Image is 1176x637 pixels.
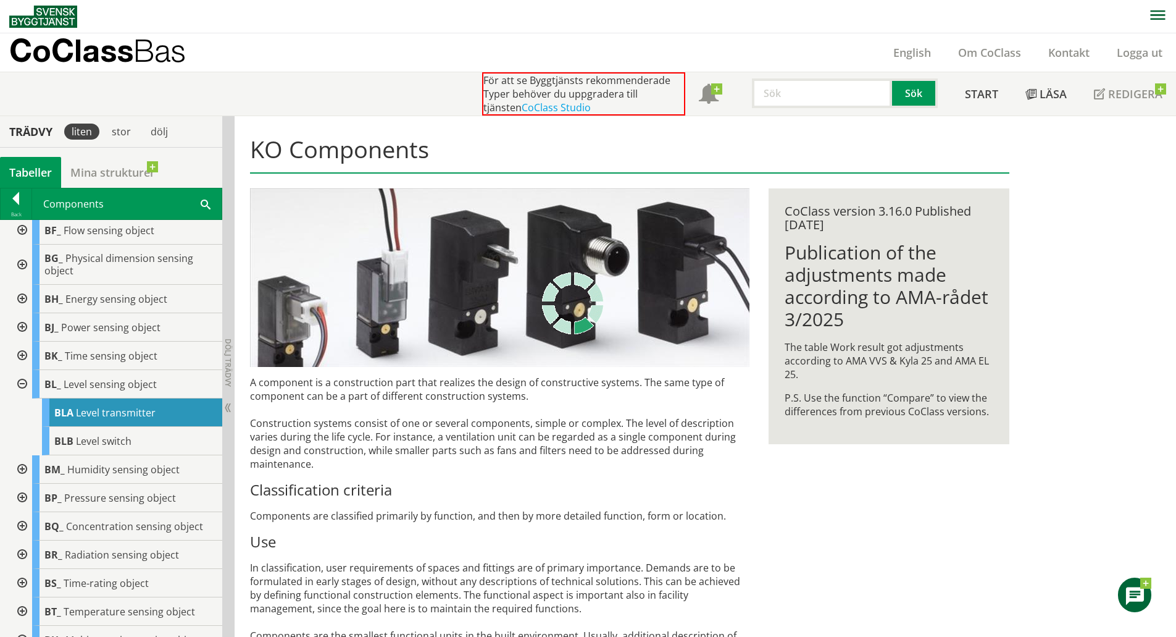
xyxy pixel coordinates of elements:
[1080,72,1176,116] a: Redigera
[482,72,685,116] div: För att se Byggtjänsts rekommenderade Typer behöver du uppgradera till tjänsten
[143,124,175,140] div: dölj
[44,378,61,391] span: BL_
[1,209,31,219] div: Back
[250,135,1009,174] h1: KO Components
[64,605,195,618] span: Temperature sensing object
[1012,72,1080,116] a: Läsa
[10,541,222,569] div: Gå till informationssidan för CoClass Studio
[54,406,73,420] span: BLA
[65,292,167,306] span: Energy sensing object
[76,406,156,420] span: Level transmitter
[10,484,222,512] div: Gå till informationssidan för CoClass Studio
[250,533,749,551] h3: Use
[65,548,179,562] span: Radiation sensing object
[10,569,222,597] div: Gå till informationssidan för CoClass Studio
[522,101,591,114] a: CoClass Studio
[10,285,222,313] div: Gå till informationssidan för CoClass Studio
[1108,86,1162,101] span: Redigera
[1103,45,1176,60] a: Logga ut
[54,434,73,448] span: BLB
[64,576,149,590] span: Time-rating object
[44,576,61,590] span: BS_
[32,188,222,219] div: Components
[10,597,222,626] div: Gå till informationssidan för CoClass Studio
[965,86,998,101] span: Start
[133,32,186,69] span: Bas
[2,125,59,138] div: Trädvy
[201,197,211,210] span: Search within table
[76,434,131,448] span: Level switch
[10,342,222,370] div: Gå till informationssidan för CoClass Studio
[752,78,892,108] input: Sök
[10,455,222,484] div: Gå till informationssidan för CoClass Studio
[64,491,176,505] span: Pressure sensing object
[44,349,62,363] span: BK_
[20,399,222,427] div: Go to the CoClass Studio information page
[61,157,164,188] a: Mina strukturer
[10,370,222,455] div: Gå till informationssidan för CoClass Studio
[44,292,63,306] span: BH_
[9,33,212,72] a: CoClassBas
[64,124,99,140] div: liten
[699,85,719,105] span: Notifikationer
[64,378,157,391] span: Level sensing object
[67,463,180,476] span: Humidity sensing object
[1035,45,1103,60] a: Kontakt
[44,463,65,476] span: BM_
[250,481,749,499] h3: Classification criteria
[44,224,61,237] span: BF_
[892,78,938,108] button: Sök
[10,245,222,285] div: Gå till informationssidan för CoClass Studio
[9,6,77,28] img: Svensk Byggtjänst
[104,124,138,140] div: stor
[65,349,157,363] span: Time sensing object
[10,512,222,541] div: Gå till informationssidan för CoClass Studio
[66,520,203,533] span: Concentration sensing object
[10,313,222,342] div: Gå till informationssidan för CoClass Studio
[64,224,154,237] span: Flow sensing object
[9,43,186,57] p: CoClass
[10,216,222,245] div: Gå till informationssidan för CoClass Studio
[785,340,993,381] p: The table Work result got adjustments according to AMA VVS & Kyla 25 and AMA EL 25.
[223,339,233,387] span: Dölj trädvy
[44,548,62,562] span: BR_
[44,251,63,265] span: BG_
[61,321,161,334] span: Power sensing object
[44,321,59,334] span: BJ_
[785,205,993,232] div: CoClass version 3.16.0 Published [DATE]
[250,188,749,367] img: pilotventiler.jpg
[785,242,993,331] h1: Publication of the adjustments made according to AMA-rådet 3/2025
[44,605,61,618] span: BT_
[785,391,993,418] p: P.S. Use the function “Compare” to view the differences from previous CoClass versions.
[44,491,62,505] span: BP_
[44,251,193,277] span: Physical dimension sensing object
[20,427,222,455] div: Go to the CoClass Studio information page
[44,520,64,533] span: BQ_
[951,72,1012,116] a: Start
[880,45,945,60] a: English
[542,272,604,334] img: Laddar
[945,45,1035,60] a: Om CoClass
[1040,86,1067,101] span: Läsa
